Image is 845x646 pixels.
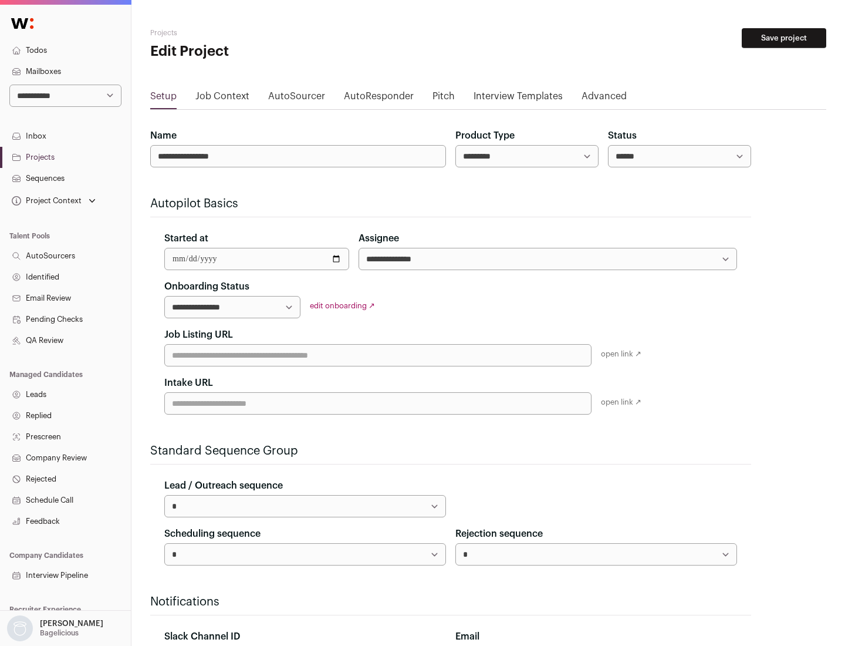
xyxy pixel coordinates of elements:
[5,615,106,641] button: Open dropdown
[150,594,751,610] h2: Notifications
[608,129,637,143] label: Status
[164,527,261,541] label: Scheduling sequence
[742,28,826,48] button: Save project
[7,615,33,641] img: nopic.png
[455,527,543,541] label: Rejection sequence
[455,129,515,143] label: Product Type
[150,443,751,459] h2: Standard Sequence Group
[268,89,325,108] a: AutoSourcer
[150,89,177,108] a: Setup
[40,628,79,638] p: Bagelicious
[474,89,563,108] a: Interview Templates
[5,12,40,35] img: Wellfound
[455,630,737,644] div: Email
[359,231,399,245] label: Assignee
[9,196,82,206] div: Project Context
[150,28,376,38] h2: Projects
[164,630,240,644] label: Slack Channel ID
[310,302,375,309] a: edit onboarding ↗
[164,479,283,493] label: Lead / Outreach sequence
[40,619,103,628] p: [PERSON_NAME]
[150,129,177,143] label: Name
[9,193,98,209] button: Open dropdown
[344,89,414,108] a: AutoResponder
[150,42,376,61] h1: Edit Project
[164,328,233,342] label: Job Listing URL
[150,196,751,212] h2: Autopilot Basics
[164,376,213,390] label: Intake URL
[582,89,627,108] a: Advanced
[164,231,208,245] label: Started at
[164,280,249,294] label: Onboarding Status
[195,89,249,108] a: Job Context
[432,89,455,108] a: Pitch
